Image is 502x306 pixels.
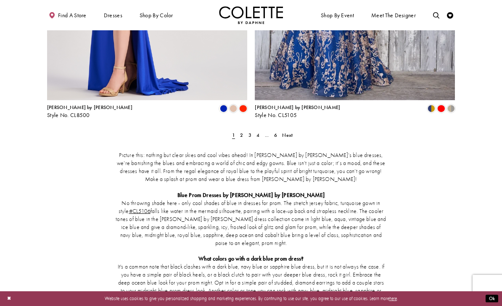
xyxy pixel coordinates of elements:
[263,130,271,140] a: ...
[274,132,277,138] span: 6
[177,192,325,199] strong: Blue Prom Dresses by [PERSON_NAME] by [PERSON_NAME]
[389,295,397,301] a: here
[238,130,245,140] a: Page 2
[431,6,441,24] a: Toggle search
[447,105,455,112] i: Gold/Pewter
[280,130,295,140] a: Next Page
[230,130,237,140] span: Current Page
[219,105,227,112] i: Royal Blue
[256,132,259,138] span: 4
[47,112,90,119] span: Style No. CL8500
[116,200,386,247] p: No throwing shade here - only cool shades of blue in dresses for prom. The stretch jersey fabric,...
[47,6,88,24] a: Find a store
[47,105,132,118] div: Colette by Daphne Style No. CL8500
[272,130,279,140] a: Page 6
[319,6,355,24] span: Shop By Event
[255,112,297,119] span: Style No. CL5105
[255,130,262,140] a: Page 4
[198,255,304,262] strong: What colors go with a dark blue prom dress?
[255,105,340,118] div: Colette by Daphne Style No. CL5105
[138,6,174,24] span: Shop by color
[371,12,416,19] span: Meet the designer
[240,132,243,138] span: 2
[230,105,237,112] i: Champagne
[428,105,435,112] i: Navy Blue/Gold
[445,6,455,24] a: Check Wishlist
[321,12,354,19] span: Shop By Event
[102,6,124,24] span: Dresses
[232,132,235,138] span: 1
[265,132,269,138] span: ...
[4,293,14,304] button: Close Dialog
[116,263,386,303] p: It's a common note that black clashes with a dark blue, navy blue or sapphire blue dress, but it ...
[255,104,340,111] span: [PERSON_NAME] by [PERSON_NAME]
[58,12,87,19] span: Find a store
[46,294,456,303] p: Website uses cookies to give you personalized shopping and marketing experiences. By continuing t...
[248,132,251,138] span: 3
[116,152,386,184] p: Picture this: nothing but clear skies and cool vibes ahead! In [PERSON_NAME] by [PERSON_NAME]’s b...
[282,132,293,138] span: Next
[486,295,498,303] button: Submit Dialog
[239,105,247,112] i: Scarlet
[140,12,173,19] span: Shop by color
[370,6,417,24] a: Meet the designer
[437,105,445,112] i: Red
[246,130,253,140] a: Page 3
[219,6,283,24] a: Visit Home Page
[219,6,283,24] img: Colette by Daphne
[129,208,151,215] a: Opens in new tab
[104,12,122,19] span: Dresses
[47,104,132,111] span: [PERSON_NAME] by [PERSON_NAME]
